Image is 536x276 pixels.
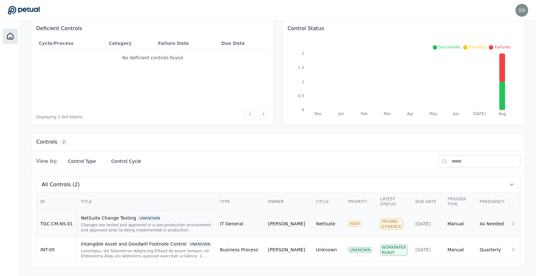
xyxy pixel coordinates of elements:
td: TGC.CM.NS.01 [37,211,77,237]
button: All Controls (2) [37,177,520,192]
div: NetSuite Change Testing [81,215,213,221]
span: Failures [495,45,511,49]
th: Failure Date [155,38,219,49]
tspan: Mar [384,112,391,116]
button: Control Cycle [106,155,146,167]
th: Trigger Type [444,193,476,211]
tspan: Dec [314,112,322,116]
th: Latest Status [376,193,412,211]
tspan: Jun [453,112,459,116]
div: Unknown [316,247,337,253]
tspan: 1.5 [298,65,304,70]
img: snir+reddit@petual.ai [515,4,528,17]
a: Go to Dashboard [8,6,40,15]
th: Title [77,193,216,211]
h3: Control Status [288,25,520,32]
tspan: Apr [407,112,414,116]
tspan: Feb [361,112,368,116]
td: IT General [216,211,264,237]
div: HIGH [348,221,361,227]
tspan: 2 [302,51,304,56]
h3: Deficient Controls [36,25,269,32]
th: Frequency [476,193,509,211]
div: Changes are tested and approved in a non-production environment and approved prior to being imple... [81,222,213,233]
a: Dashboard [3,29,18,44]
div: Intangible Asset and Goodwill Footnote Control [81,241,213,247]
span: Successes [439,45,460,49]
span: View by: [36,157,58,165]
div: UNKNOWN [348,247,372,253]
th: Category [106,38,155,49]
div: NetSuite [316,221,335,227]
th: Type [216,193,264,211]
th: Priority [344,193,376,211]
tspan: 0.5 [298,94,304,98]
button: Control Type [63,155,101,167]
div: [DATE] [415,247,440,253]
th: Owner [264,193,312,211]
th: Due Date [412,193,444,211]
div: UNKNOWN [138,215,162,221]
div: [DATE] [415,221,440,227]
th: ID [37,193,77,211]
tspan: Jan [338,112,344,116]
span: Displaying 1– 0 of 0 items [36,114,82,120]
th: Cycle [312,193,344,211]
tspan: 0 [302,108,304,112]
td: As Needed [476,211,509,237]
td: No deficient controls found [36,49,269,66]
tspan: Aug [498,112,506,116]
div: [PERSON_NAME] [268,247,305,253]
tspan: 1 [302,79,304,84]
tspan: May [429,112,437,116]
span: 2 [60,139,68,145]
tspan: [DATE] [473,112,486,116]
td: INT-05 [37,237,77,263]
div: UNKNOWN [188,241,212,247]
td: Quarterly [476,237,509,263]
span: All Controls (2) [42,181,80,188]
div: Quarterly, the Functional Accounting Manager or above reviews the Intangible Asset and Goodwill f... [81,248,213,259]
td: Manual [444,211,476,237]
th: Due Date [219,38,269,49]
div: [PERSON_NAME] [268,221,305,227]
h3: Controls [36,138,57,146]
div: Workpaper Ready [380,245,407,255]
th: Cycle/Process [36,38,106,49]
div: Missing Evidence [380,219,403,230]
td: Business Process [216,237,264,263]
span: Pending [469,45,486,49]
td: Manual [444,237,476,263]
